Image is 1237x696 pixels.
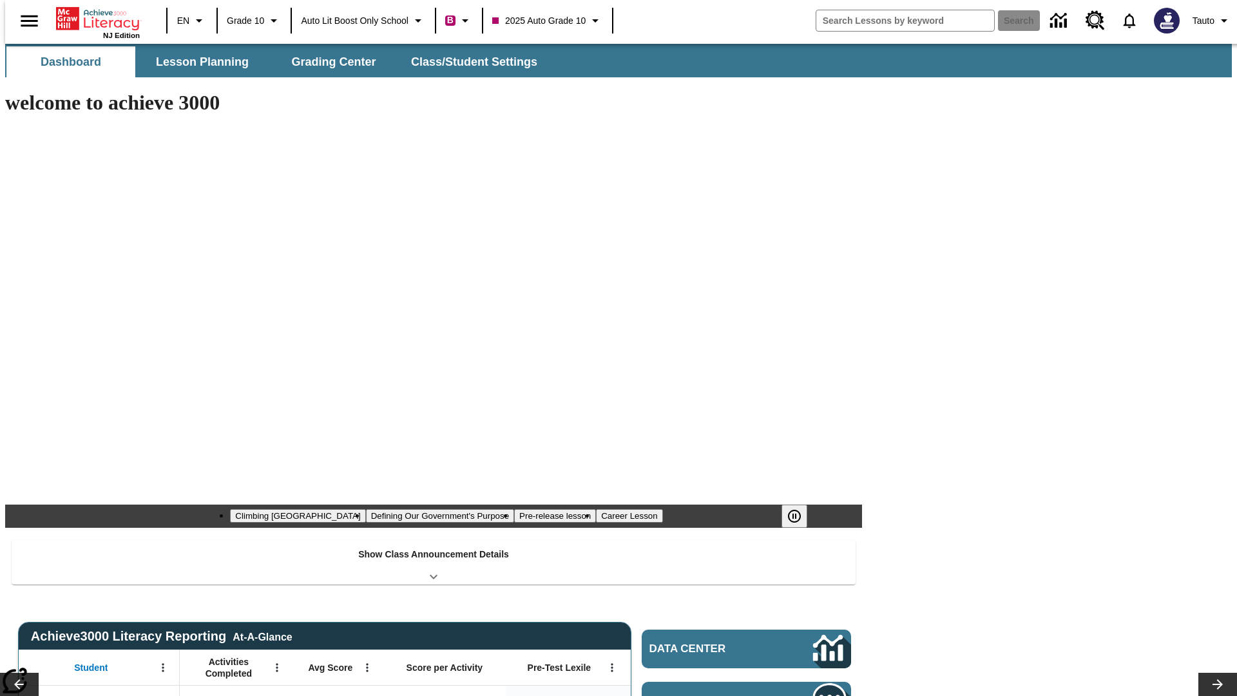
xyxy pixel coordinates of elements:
[74,662,108,673] span: Student
[6,46,135,77] button: Dashboard
[411,55,537,70] span: Class/Student Settings
[642,630,851,668] a: Data Center
[1154,8,1180,34] img: Avatar
[602,658,622,677] button: Open Menu
[358,548,509,561] p: Show Class Announcement Details
[103,32,140,39] span: NJ Edition
[156,55,249,70] span: Lesson Planning
[177,14,189,28] span: EN
[1193,14,1214,28] span: Tauto
[528,662,591,673] span: Pre-Test Lexile
[447,12,454,28] span: B
[12,540,856,585] div: Show Class Announcement Details
[366,509,514,523] button: Slide 2 Defining Our Government's Purpose
[1146,4,1187,37] button: Select a new avatar
[649,643,770,655] span: Data Center
[401,46,548,77] button: Class/Student Settings
[233,629,292,643] div: At-A-Glance
[1187,9,1237,32] button: Profile/Settings
[816,10,994,31] input: search field
[222,9,287,32] button: Grade: Grade 10, Select a grade
[1042,3,1078,39] a: Data Center
[1198,673,1237,696] button: Lesson carousel, Next
[227,14,264,28] span: Grade 10
[1078,3,1113,38] a: Resource Center, Will open in new tab
[308,662,352,673] span: Avg Score
[56,5,140,39] div: Home
[514,509,596,523] button: Slide 3 Pre-release lesson
[153,658,173,677] button: Open Menu
[596,509,662,523] button: Slide 4 Career Lesson
[186,656,271,679] span: Activities Completed
[301,14,408,28] span: Auto Lit Boost only School
[440,9,478,32] button: Boost Class color is violet red. Change class color
[5,46,549,77] div: SubNavbar
[487,9,608,32] button: Class: 2025 Auto Grade 10, Select your class
[31,629,292,644] span: Achieve3000 Literacy Reporting
[407,662,483,673] span: Score per Activity
[138,46,267,77] button: Lesson Planning
[296,9,431,32] button: School: Auto Lit Boost only School, Select your school
[492,14,586,28] span: 2025 Auto Grade 10
[291,55,376,70] span: Grading Center
[269,46,398,77] button: Grading Center
[5,91,862,115] h1: welcome to achieve 3000
[782,505,820,528] div: Pause
[1113,4,1146,37] a: Notifications
[358,658,377,677] button: Open Menu
[56,6,140,32] a: Home
[782,505,807,528] button: Pause
[230,509,365,523] button: Slide 1 Climbing Mount Tai
[41,55,101,70] span: Dashboard
[5,44,1232,77] div: SubNavbar
[10,2,48,40] button: Open side menu
[267,658,287,677] button: Open Menu
[171,9,213,32] button: Language: EN, Select a language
